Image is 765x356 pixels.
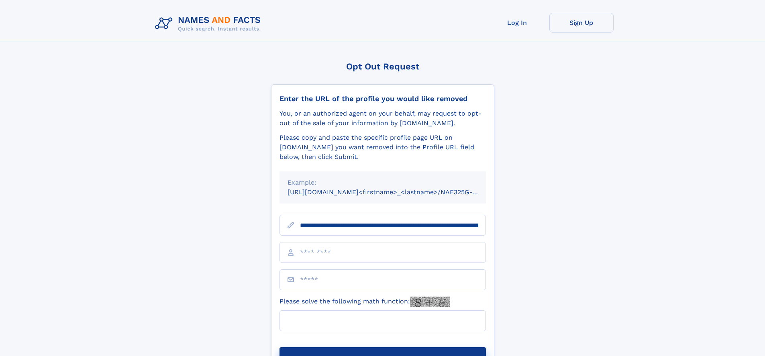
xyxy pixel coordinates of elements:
[288,188,501,196] small: [URL][DOMAIN_NAME]<firstname>_<lastname>/NAF325G-xxxxxxxx
[279,297,450,307] label: Please solve the following math function:
[279,133,486,162] div: Please copy and paste the specific profile page URL on [DOMAIN_NAME] you want removed into the Pr...
[485,13,549,33] a: Log In
[279,109,486,128] div: You, or an authorized agent on your behalf, may request to opt-out of the sale of your informatio...
[549,13,614,33] a: Sign Up
[288,178,478,187] div: Example:
[271,61,494,71] div: Opt Out Request
[279,94,486,103] div: Enter the URL of the profile you would like removed
[152,13,267,35] img: Logo Names and Facts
